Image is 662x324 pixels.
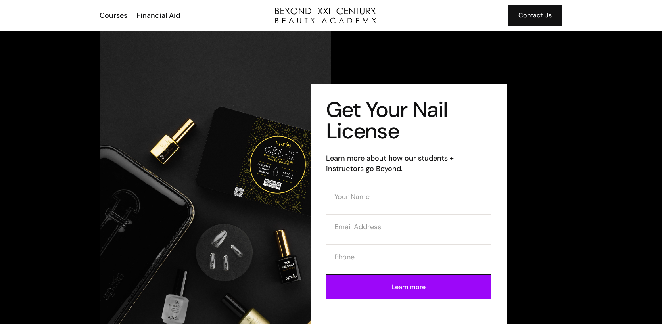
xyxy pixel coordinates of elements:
form: Contact Form (Mani) [326,184,491,305]
h1: Get Your Nail License [326,99,491,142]
input: Phone [326,244,491,269]
input: Your Name [326,184,491,209]
a: home [275,8,376,23]
div: Courses [100,10,127,21]
div: Financial Aid [136,10,180,21]
a: Contact Us [508,5,562,26]
div: Contact Us [518,10,552,21]
input: Email Address [326,214,491,239]
input: Learn more [326,274,491,299]
a: Financial Aid [131,10,184,21]
h6: Learn more about how our students + instructors go Beyond. [326,153,491,174]
a: Courses [94,10,131,21]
